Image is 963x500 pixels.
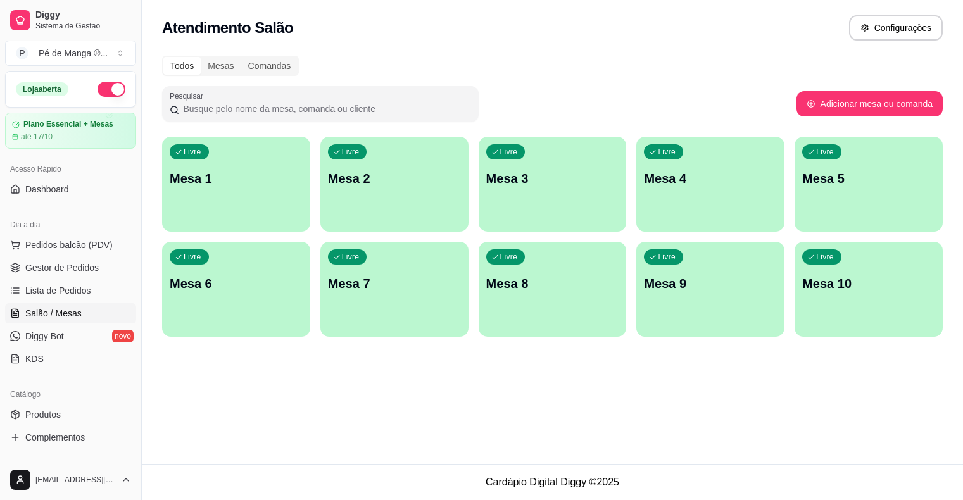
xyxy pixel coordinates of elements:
[5,349,136,369] a: KDS
[16,47,28,59] span: P
[39,47,108,59] div: Pé de Manga ® ...
[21,132,53,142] article: até 17/10
[486,275,619,292] p: Mesa 8
[98,82,125,97] button: Alterar Status
[5,303,136,323] a: Salão / Mesas
[5,427,136,447] a: Complementos
[5,41,136,66] button: Select a team
[328,170,461,187] p: Mesa 2
[5,235,136,255] button: Pedidos balcão (PDV)
[25,239,113,251] span: Pedidos balcão (PDV)
[241,57,298,75] div: Comandas
[25,353,44,365] span: KDS
[25,330,64,342] span: Diggy Bot
[163,57,201,75] div: Todos
[5,280,136,301] a: Lista de Pedidos
[320,242,469,337] button: LivreMesa 7
[802,275,935,292] p: Mesa 10
[5,159,136,179] div: Acesso Rápido
[5,179,136,199] a: Dashboard
[35,9,131,21] span: Diggy
[500,147,518,157] p: Livre
[162,242,310,337] button: LivreMesa 6
[802,170,935,187] p: Mesa 5
[658,252,676,262] p: Livre
[170,275,303,292] p: Mesa 6
[25,431,85,444] span: Complementos
[479,137,627,232] button: LivreMesa 3
[201,57,241,75] div: Mesas
[644,170,777,187] p: Mesa 4
[162,137,310,232] button: LivreMesa 1
[35,21,131,31] span: Sistema de Gestão
[25,183,69,196] span: Dashboard
[644,275,777,292] p: Mesa 9
[184,147,201,157] p: Livre
[5,215,136,235] div: Dia a dia
[25,307,82,320] span: Salão / Mesas
[479,242,627,337] button: LivreMesa 8
[162,18,293,38] h2: Atendimento Salão
[16,82,68,96] div: Loja aberta
[5,465,136,495] button: [EMAIL_ADDRESS][DOMAIN_NAME]
[170,170,303,187] p: Mesa 1
[795,242,943,337] button: LivreMesa 10
[5,326,136,346] a: Diggy Botnovo
[25,408,61,421] span: Produtos
[486,170,619,187] p: Mesa 3
[170,91,208,101] label: Pesquisar
[179,103,471,115] input: Pesquisar
[328,275,461,292] p: Mesa 7
[816,252,834,262] p: Livre
[500,252,518,262] p: Livre
[796,91,943,116] button: Adicionar mesa ou comanda
[636,137,784,232] button: LivreMesa 4
[849,15,943,41] button: Configurações
[5,113,136,149] a: Plano Essencial + Mesasaté 17/10
[25,261,99,274] span: Gestor de Pedidos
[25,284,91,297] span: Lista de Pedidos
[5,384,136,404] div: Catálogo
[816,147,834,157] p: Livre
[5,5,136,35] a: DiggySistema de Gestão
[35,475,116,485] span: [EMAIL_ADDRESS][DOMAIN_NAME]
[184,252,201,262] p: Livre
[658,147,676,157] p: Livre
[142,464,963,500] footer: Cardápio Digital Diggy © 2025
[5,404,136,425] a: Produtos
[342,147,360,157] p: Livre
[23,120,113,129] article: Plano Essencial + Mesas
[342,252,360,262] p: Livre
[636,242,784,337] button: LivreMesa 9
[5,258,136,278] a: Gestor de Pedidos
[795,137,943,232] button: LivreMesa 5
[320,137,469,232] button: LivreMesa 2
